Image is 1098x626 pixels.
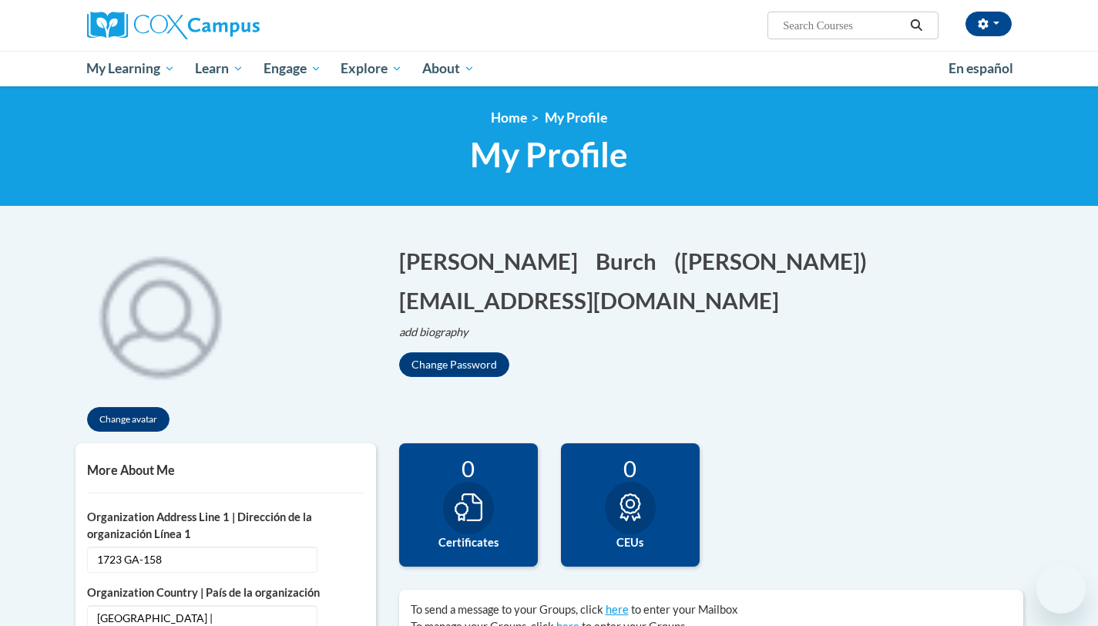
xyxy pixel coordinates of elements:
[411,455,526,482] div: 0
[331,51,412,86] a: Explore
[87,547,317,573] span: 1723 GA-158
[606,603,629,616] a: here
[491,109,527,126] a: Home
[596,245,667,277] button: Edit last name
[64,51,1035,86] div: Main menu
[77,51,186,86] a: My Learning
[965,12,1012,36] button: Account Settings
[195,59,243,78] span: Learn
[87,584,364,601] label: Organization Country | País de la organización
[939,52,1023,85] a: En español
[87,407,170,432] button: Change avatar
[631,603,737,616] span: to enter your Mailbox
[254,51,331,86] a: Engage
[674,245,877,277] button: Edit screen name
[399,324,481,341] button: Edit biography
[86,59,175,78] span: My Learning
[949,60,1013,76] span: En español
[470,134,628,175] span: My Profile
[87,463,364,477] h5: More About Me
[411,603,603,616] span: To send a message to your Groups, click
[1036,564,1086,614] iframe: Button to launch messaging window
[573,534,688,551] label: CEUs
[399,325,468,338] i: add biography
[545,109,607,126] span: My Profile
[399,284,789,316] button: Edit email address
[905,16,928,35] button: Search
[76,230,245,399] img: profile avatar
[573,455,688,482] div: 0
[87,509,364,543] label: Organization Address Line 1 | Dirección de la organización Línea 1
[87,12,260,39] img: Cox Campus
[411,534,526,551] label: Certificates
[781,16,905,35] input: Search Courses
[399,245,588,277] button: Edit first name
[399,352,509,377] button: Change Password
[341,59,402,78] span: Explore
[422,59,475,78] span: About
[76,230,245,399] div: Click to change the profile picture
[264,59,321,78] span: Engage
[412,51,485,86] a: About
[185,51,254,86] a: Learn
